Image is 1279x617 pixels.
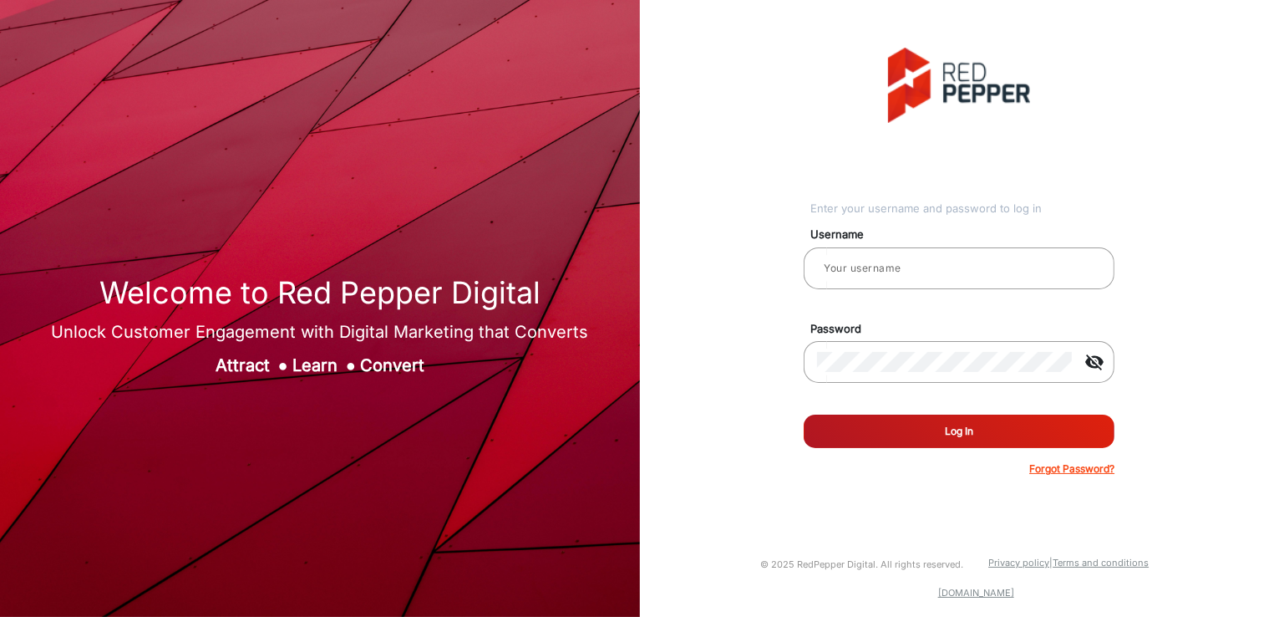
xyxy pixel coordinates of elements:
div: Unlock Customer Engagement with Digital Marketing that Converts [51,319,588,344]
mat-label: Password [798,321,1134,338]
mat-icon: visibility_off [1074,352,1114,372]
a: Terms and conditions [1053,557,1149,569]
a: Privacy policy [988,557,1049,569]
h1: Welcome to Red Pepper Digital [51,275,588,311]
a: [DOMAIN_NAME] [938,587,1014,599]
div: Attract Learn Convert [51,353,588,378]
button: Log In [804,415,1114,448]
a: | [1049,557,1053,569]
small: © 2025 RedPepper Digital. All rights reserved. [760,558,963,570]
p: Forgot Password? [1029,461,1114,477]
mat-label: Username [798,227,1134,243]
input: Your username [817,258,1101,278]
span: ● [346,355,356,375]
img: vmg-logo [888,48,1030,123]
span: ● [278,355,288,375]
div: Enter your username and password to log in [810,201,1115,217]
